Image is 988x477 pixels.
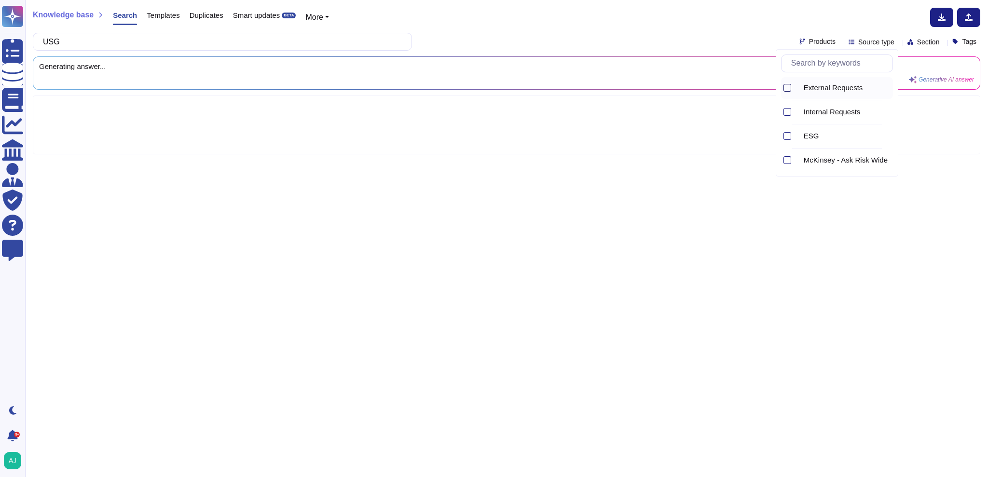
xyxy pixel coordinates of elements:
span: ESG [804,132,819,140]
span: Source type [858,39,894,45]
button: user [2,450,28,471]
input: Search by keywords [786,55,892,72]
span: Generative AI answer [919,77,974,82]
div: ESG [804,132,889,140]
span: Internal Requests [804,108,861,116]
div: McKinsey - Ask Risk Wide [796,150,893,171]
span: McKinsey - Ask Risk Wide [804,156,888,164]
div: Internal Requests [804,108,889,116]
img: user [4,452,21,469]
button: More [305,12,329,23]
div: McKinsey - Ask Risk Wide [804,156,889,164]
div: ESG [796,131,800,142]
span: Duplicates [190,12,223,19]
span: Generating answer... [39,63,974,70]
div: McKinsey - Ask Risk Wide [796,155,800,166]
span: Section [917,39,940,45]
div: 9+ [14,432,20,437]
span: Smart updates [233,12,280,19]
div: ESG [796,125,893,147]
div: External Requests [796,77,893,99]
span: Templates [147,12,179,19]
div: External Requests [796,82,800,94]
span: Knowledge base [33,11,94,19]
div: Internal Requests [796,101,893,123]
span: Tags [962,38,976,45]
div: BETA [282,13,296,18]
input: Search a question or template... [38,33,402,50]
span: More [305,13,323,21]
span: Search [113,12,137,19]
span: Products [809,38,836,45]
span: External Requests [804,83,863,92]
div: External Requests [804,83,889,92]
div: Internal Requests [796,107,800,118]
